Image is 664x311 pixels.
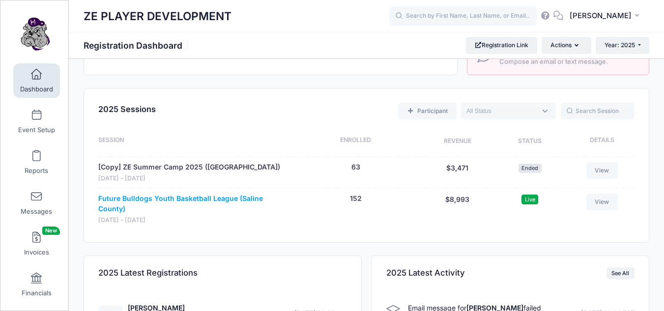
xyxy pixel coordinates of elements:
input: Search Session [561,103,635,119]
button: Year: 2025 [596,37,649,54]
span: [PERSON_NAME] [570,10,632,21]
a: Financials [13,267,60,302]
a: See All [606,267,635,279]
div: $3,471 [420,162,495,183]
button: Actions [542,37,591,54]
a: Messages [13,186,60,220]
div: Status [495,136,565,147]
span: Messages [21,207,52,216]
div: Details [565,136,635,147]
span: New [42,226,60,235]
button: 152 [350,194,362,204]
a: InvoicesNew [13,226,60,261]
span: Event Setup [18,126,55,134]
a: [Copy] ZE Summer Camp 2025 ([GEOGRAPHIC_DATA]) [98,162,280,172]
span: Year: 2025 [605,41,635,49]
a: Add a new manual registration [398,103,456,119]
span: Live [521,195,538,204]
div: Session [98,136,291,147]
a: View [586,162,618,179]
span: 2025 Sessions [98,104,156,114]
span: [DATE] - [DATE] [98,216,287,225]
a: Reports [13,145,60,179]
span: Dashboard [20,85,53,93]
span: [DATE] - [DATE] [98,174,280,183]
div: Enrolled [291,136,420,147]
img: ZE PLAYER DEVELOPMENT [17,15,54,52]
a: Future Bulldogs Youth Basketball League (Saline County) [98,194,287,214]
div: Revenue [420,136,495,147]
button: [PERSON_NAME] [563,5,649,28]
textarea: Search [466,107,536,115]
h1: Registration Dashboard [84,40,191,51]
span: Compose an email or text message. [499,57,637,67]
h1: ZE PLAYER DEVELOPMENT [84,5,231,28]
h4: 2025 Latest Registrations [98,259,198,287]
span: Financials [22,289,52,297]
h4: 2025 Latest Activity [386,259,465,287]
a: ZE PLAYER DEVELOPMENT [0,10,69,57]
a: Event Setup [13,104,60,139]
a: View [586,194,618,210]
button: 63 [351,162,360,172]
span: Reports [25,167,48,175]
span: Invoices [24,248,49,256]
span: Ended [519,164,542,173]
a: Dashboard [13,63,60,98]
a: Registration Link [466,37,537,54]
div: $8,993 [420,194,495,225]
input: Search by First Name, Last Name, or Email... [389,6,537,26]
